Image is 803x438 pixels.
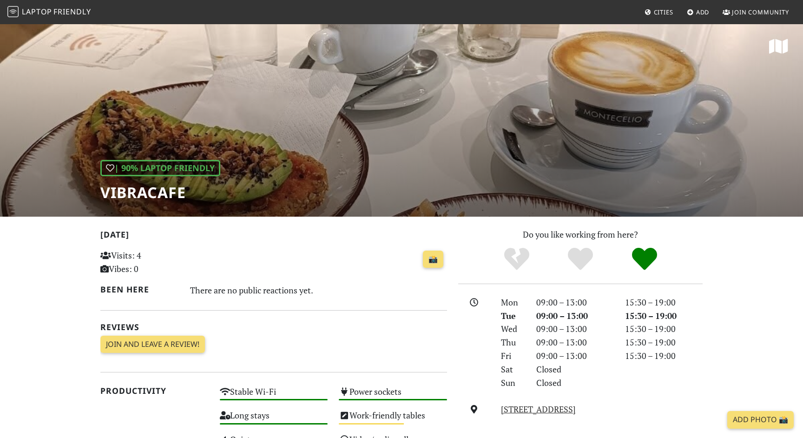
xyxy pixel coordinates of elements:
[458,228,703,241] p: Do you like working from here?
[501,404,576,415] a: [STREET_ADDRESS]
[7,4,91,20] a: LaptopFriendly LaptopFriendly
[612,246,677,272] div: Definitely!
[333,408,453,431] div: Work-friendly tables
[100,322,447,332] h2: Reviews
[719,4,793,20] a: Join Community
[531,363,619,376] div: Closed
[214,408,334,431] div: Long stays
[696,8,710,16] span: Add
[531,296,619,309] div: 09:00 – 13:00
[495,309,531,323] div: Tue
[495,349,531,363] div: Fri
[53,7,91,17] span: Friendly
[619,296,708,309] div: 15:30 – 19:00
[732,8,789,16] span: Join Community
[531,322,619,336] div: 09:00 – 13:00
[683,4,713,20] a: Add
[495,296,531,309] div: Mon
[531,336,619,349] div: 09:00 – 13:00
[495,322,531,336] div: Wed
[619,309,708,323] div: 15:30 – 19:00
[100,285,179,294] h2: Been here
[100,230,447,243] h2: [DATE]
[485,246,549,272] div: No
[190,283,448,298] div: There are no public reactions yet.
[531,349,619,363] div: 09:00 – 13:00
[619,336,708,349] div: 15:30 – 19:00
[7,6,19,17] img: LaptopFriendly
[214,384,334,408] div: Stable Wi-Fi
[641,4,677,20] a: Cities
[100,249,209,276] p: Visits: 4 Vibes: 0
[531,309,619,323] div: 09:00 – 13:00
[423,251,443,268] a: 📸
[548,246,612,272] div: Yes
[495,336,531,349] div: Thu
[495,376,531,390] div: Sun
[100,386,209,396] h2: Productivity
[654,8,673,16] span: Cities
[727,411,794,429] a: Add Photo 📸
[619,322,708,336] div: 15:30 – 19:00
[495,363,531,376] div: Sat
[22,7,52,17] span: Laptop
[333,384,453,408] div: Power sockets
[100,336,205,353] a: Join and leave a review!
[531,376,619,390] div: Closed
[100,184,220,201] h1: Vibracafe
[100,160,220,176] div: | 90% Laptop Friendly
[619,349,708,363] div: 15:30 – 19:00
